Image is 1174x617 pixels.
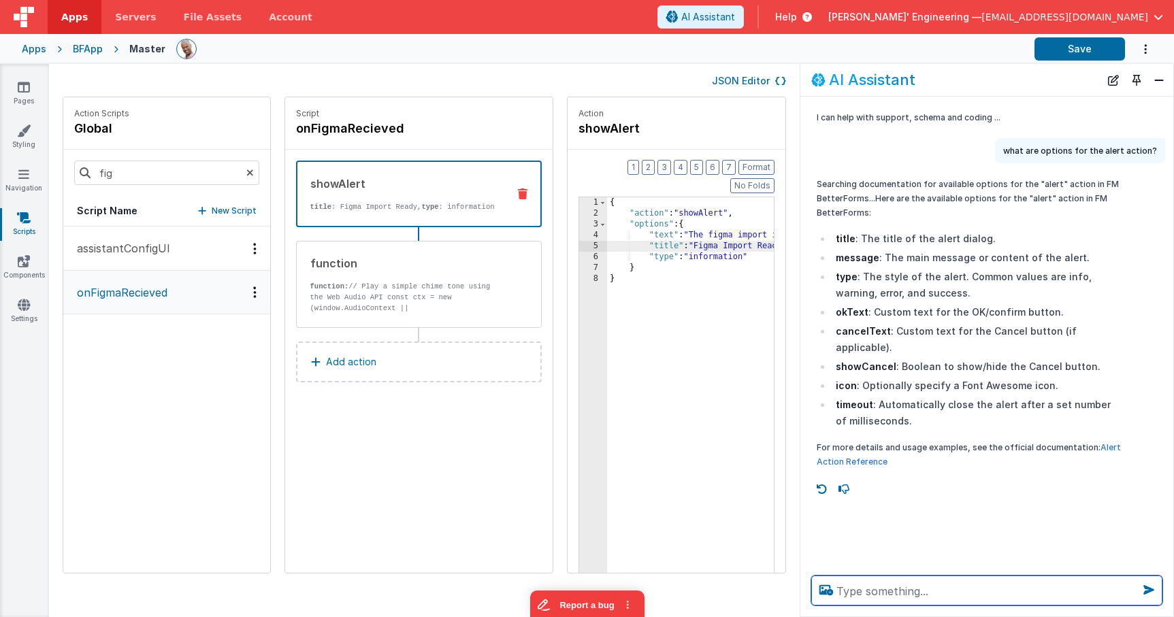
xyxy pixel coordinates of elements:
[1034,37,1125,61] button: Save
[775,10,797,24] span: Help
[579,208,607,219] div: 2
[1003,144,1157,158] p: what are options for the alert action?
[817,440,1122,469] p: For more details and usage examples, see the official documentation:
[579,263,607,273] div: 7
[712,74,786,88] button: JSON Editor
[836,233,855,244] strong: title
[22,42,46,56] div: Apps
[722,160,736,175] button: 7
[832,378,1122,394] li: : Optionally specify a Font Awesome icon.
[828,10,1163,24] button: [PERSON_NAME]' Engineering — [EMAIL_ADDRESS][DOMAIN_NAME]
[61,10,88,24] span: Apps
[74,108,129,119] p: Action Scripts
[74,119,129,138] h4: global
[642,160,655,175] button: 2
[296,119,500,138] h4: onFigmaRecieved
[1150,71,1168,90] button: Close
[69,284,167,301] p: onFigmaRecieved
[578,119,774,138] h4: showAlert
[832,323,1122,356] li: : Custom text for the Cancel button (if applicable).
[832,304,1122,320] li: : Custom text for the OK/confirm button.
[310,176,500,192] div: showAlert
[836,271,858,282] strong: type
[738,160,774,175] button: Format
[627,160,639,175] button: 1
[579,197,607,208] div: 1
[326,354,376,370] p: Add action
[579,230,607,241] div: 4
[836,380,857,391] strong: icon
[115,10,156,24] span: Servers
[1127,71,1146,90] button: Toggle Pin
[832,231,1122,247] li: : The title of the alert dialog.
[77,204,137,218] h5: Script Name
[832,250,1122,266] li: : The main message or content of the alert.
[310,255,501,271] div: function
[212,204,257,218] p: New Script
[579,252,607,263] div: 6
[296,108,542,119] p: Script
[690,160,703,175] button: 5
[74,161,259,185] input: Search scripts
[829,71,915,88] h2: AI Assistant
[245,243,265,254] div: Options
[245,286,265,298] div: Options
[1125,35,1152,63] button: Options
[836,361,896,372] strong: showCancel
[579,219,607,230] div: 3
[836,325,891,337] strong: cancelText
[184,10,242,24] span: File Assets
[832,397,1122,429] li: : Automatically close the alert after a set number of milliseconds.
[836,306,868,318] strong: okText
[832,358,1122,375] li: : Boolean to show/hide the Cancel button.
[981,10,1148,24] span: [EMAIL_ADDRESS][DOMAIN_NAME]
[1104,71,1123,90] button: New Chat
[579,241,607,252] div: 5
[296,341,542,382] button: Add action
[817,177,1122,220] p: Searching documentation for available options for the "alert" action in FM BetterForms...Here are...
[310,281,501,346] p: // Play a simple chime tone using the Web Audio API const ctx = new (window.AudioContext || windo...
[69,240,170,256] p: assistantConfigUI
[657,160,671,175] button: 3
[730,178,774,193] button: No Folds
[421,203,438,211] strong: type
[310,203,332,211] strong: title
[832,269,1122,301] li: : The style of the alert. Common values are info, warning, error, and success.
[674,160,687,175] button: 4
[63,227,270,271] button: assistantConfigUI
[706,160,719,175] button: 6
[578,108,774,119] p: Action
[177,39,196,59] img: 11ac31fe5dc3d0eff3fbbbf7b26fa6e1
[836,399,873,410] strong: timeout
[657,5,744,29] button: AI Assistant
[198,204,257,218] button: New Script
[836,252,879,263] strong: message
[828,10,981,24] span: [PERSON_NAME]' Engineering —
[73,42,103,56] div: BFApp
[310,282,349,290] strong: function:
[63,271,270,314] button: onFigmaRecieved
[129,42,165,56] div: Master
[310,201,500,212] p: : Figma Import Ready, : information
[579,273,607,284] div: 8
[817,442,1121,467] a: Alert Action Reference
[681,10,735,24] span: AI Assistant
[817,110,1122,124] p: I can help with support, schema and coding ...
